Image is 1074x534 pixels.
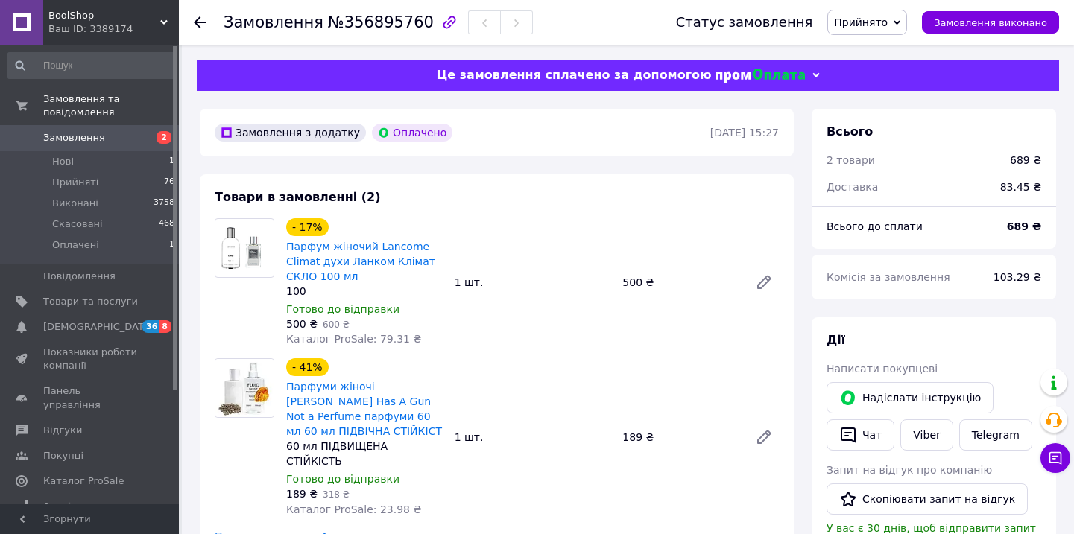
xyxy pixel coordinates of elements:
[372,124,452,142] div: Оплачено
[449,272,617,293] div: 1 шт.
[286,218,329,236] div: - 17%
[323,320,350,330] span: 600 ₴
[7,52,176,79] input: Пошук
[834,16,888,28] span: Прийнято
[827,124,873,139] span: Всього
[164,176,174,189] span: 76
[43,474,124,488] span: Каталог ProSale
[900,419,953,451] a: Viber
[676,15,813,30] div: Статус замовлення
[827,382,994,413] button: Надіслати інструкцію
[43,424,82,437] span: Відгуки
[827,333,845,347] span: Дії
[142,320,159,333] span: 36
[194,15,206,30] div: Повернутися назад
[436,68,711,82] span: Це замовлення сплачено за допомогою
[169,238,174,252] span: 1
[286,439,443,468] div: 60 мл ПІДВИЩЕНА СТІЙКІСТЬ
[52,238,99,252] span: Оплачені
[934,17,1047,28] span: Замовлення виконано
[827,271,950,283] span: Комісія за замовлення
[449,427,617,448] div: 1 шт.
[43,320,154,334] span: [DEMOGRAPHIC_DATA]
[43,346,138,372] span: Показники роботи компанії
[157,131,171,144] span: 2
[1010,153,1041,168] div: 689 ₴
[286,303,399,315] span: Готово до відправки
[749,422,779,452] a: Редагувати
[43,384,138,411] span: Панель управління
[286,284,443,299] div: 100
[52,176,98,189] span: Прийняті
[286,488,318,500] span: 189 ₴
[159,217,174,231] span: 468
[43,500,95,513] span: Аналітика
[749,267,779,297] a: Редагувати
[224,13,323,31] span: Замовлення
[154,197,174,210] span: 3758
[827,483,1028,515] button: Скопіювати запит на відгук
[43,295,138,308] span: Товари та послуги
[43,92,179,119] span: Замовлення та повідомлення
[169,155,174,168] span: 1
[159,320,171,333] span: 8
[323,489,350,500] span: 318 ₴
[1040,443,1070,473] button: Чат з покупцем
[52,217,103,231] span: Скасовані
[827,154,875,166] span: 2 товари
[328,13,434,31] span: №356895760
[43,270,116,283] span: Повідомлення
[827,464,992,476] span: Запит на відгук про компанію
[48,22,179,36] div: Ваш ID: 3389174
[827,220,923,232] span: Всього до сплати
[286,241,435,282] a: Парфум жіночий Lancome Climat духи Ланком Клімат СКЛО 100 мл
[991,171,1050,203] div: 83.45 ₴
[215,124,366,142] div: Замовлення з додатку
[827,419,894,451] button: Чат
[827,181,878,193] span: Доставка
[710,127,779,139] time: [DATE] 15:27
[286,381,442,437] a: Парфуми жіночі [PERSON_NAME] Has A Gun Not a Perfume парфуми 60 мл 60 мл ПІДВІЧНА СТІЙКІСТ
[286,473,399,485] span: Готово до відправки
[994,271,1041,283] span: 103.29 ₴
[922,11,1059,34] button: Замовлення виконано
[215,190,381,204] span: Товари в замовленні (2)
[43,131,105,144] span: Замовлення
[286,503,421,515] span: Каталог ProSale: 23.98 ₴
[716,69,805,83] img: evopay logo
[215,225,274,271] img: Парфум жіночий Lancome Climat духи Ланком Клімат СКЛО 100 мл
[616,272,743,293] div: 500 ₴
[286,358,329,376] div: - 41%
[43,449,83,463] span: Покупці
[616,427,743,448] div: 189 ₴
[52,197,98,210] span: Виконані
[827,363,938,375] span: Написати покупцеві
[52,155,74,168] span: Нові
[215,359,274,417] img: Парфуми жіночі Juliette Has A Gun Not a Perfume парфуми 60 мл 60 мл ПІДВІЧНА СТІЙКІСТ
[286,318,318,330] span: 500 ₴
[286,333,421,345] span: Каталог ProSale: 79.31 ₴
[48,9,160,22] span: BoolShop
[1007,220,1041,232] b: 689 ₴
[959,419,1032,451] a: Telegram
